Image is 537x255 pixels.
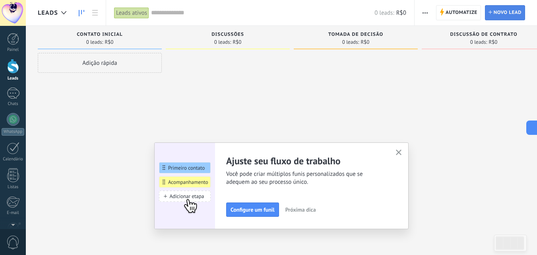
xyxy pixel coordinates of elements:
[226,170,386,186] span: Você pode criar múltiplos funis personalizados que se adequem ao seu processo único.
[485,5,525,20] a: Novo lead
[42,32,158,39] div: Contato inicial
[470,40,487,45] span: 0 leads:
[2,76,25,81] div: Leads
[226,202,279,217] button: Configure um funil
[2,101,25,107] div: Chats
[211,32,244,37] span: Discussões
[38,9,58,17] span: Leads
[285,207,316,212] span: Próxima dica
[396,9,406,17] span: R$0
[214,40,231,45] span: 0 leads:
[170,32,286,39] div: Discussões
[231,207,275,212] span: Configure um funil
[361,40,369,45] span: R$0
[436,5,481,20] a: Automatize
[446,6,477,20] span: Automatize
[2,128,24,136] div: WhatsApp
[88,5,102,21] a: Lista
[38,53,162,73] div: Adição rápida
[282,204,320,216] button: Próxima dica
[2,185,25,190] div: Listas
[450,32,517,37] span: Discussão de contrato
[75,5,88,21] a: Leads
[226,155,386,167] h2: Ajuste seu fluxo de trabalho
[494,6,521,20] span: Novo lead
[298,32,414,39] div: Tomada de decisão
[86,40,103,45] span: 0 leads:
[374,9,394,17] span: 0 leads:
[419,5,431,20] button: Mais
[114,7,149,19] div: Leads ativos
[342,40,359,45] span: 0 leads:
[2,157,25,162] div: Calendário
[2,47,25,53] div: Painel
[489,40,497,45] span: R$0
[328,32,383,37] span: Tomada de decisão
[2,210,25,216] div: E-mail
[233,40,241,45] span: R$0
[105,40,113,45] span: R$0
[77,32,122,37] span: Contato inicial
